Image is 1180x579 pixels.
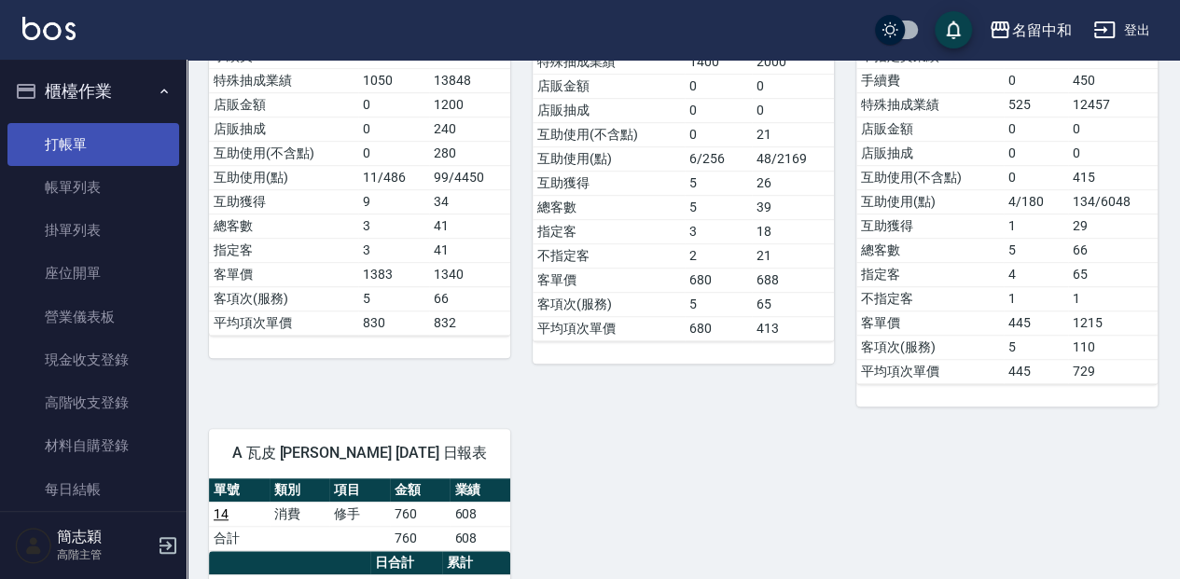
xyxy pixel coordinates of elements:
[685,146,752,171] td: 6/256
[685,195,752,219] td: 5
[7,424,179,467] a: 材料自購登錄
[209,526,270,550] td: 合計
[533,98,685,122] td: 店販抽成
[358,238,429,262] td: 3
[981,11,1078,49] button: 名留中和
[57,528,152,546] h5: 簡志穎
[7,381,179,424] a: 高階收支登錄
[1068,359,1158,383] td: 729
[7,338,179,381] a: 現金收支登錄
[1004,141,1068,165] td: 0
[1086,13,1158,48] button: 登出
[685,243,752,268] td: 2
[752,316,834,340] td: 413
[429,165,510,189] td: 99/4450
[1068,310,1158,335] td: 1215
[935,11,972,48] button: save
[329,478,390,503] th: 項目
[390,478,451,503] th: 金額
[533,122,685,146] td: 互助使用(不含點)
[22,17,76,40] img: Logo
[214,506,229,521] a: 14
[450,478,510,503] th: 業績
[1004,189,1068,214] td: 4/180
[1004,92,1068,117] td: 525
[685,98,752,122] td: 0
[685,49,752,74] td: 1400
[856,310,1004,335] td: 客單價
[358,189,429,214] td: 9
[358,262,429,286] td: 1383
[1068,189,1158,214] td: 134/6048
[533,74,685,98] td: 店販金額
[1004,262,1068,286] td: 4
[856,165,1004,189] td: 互助使用(不含點)
[752,74,834,98] td: 0
[7,166,179,209] a: 帳單列表
[358,165,429,189] td: 11/486
[390,526,451,550] td: 760
[1068,117,1158,141] td: 0
[209,141,358,165] td: 互助使用(不含點)
[15,527,52,564] img: Person
[7,123,179,166] a: 打帳單
[685,316,752,340] td: 680
[856,262,1004,286] td: 指定客
[1068,262,1158,286] td: 65
[429,92,510,117] td: 1200
[752,219,834,243] td: 18
[450,502,510,526] td: 608
[1004,238,1068,262] td: 5
[856,92,1004,117] td: 特殊抽成業績
[7,209,179,252] a: 掛單列表
[429,117,510,141] td: 240
[270,478,330,503] th: 類別
[856,141,1004,165] td: 店販抽成
[533,219,685,243] td: 指定客
[209,214,358,238] td: 總客數
[752,146,834,171] td: 48/2169
[856,214,1004,238] td: 互助獲得
[209,189,358,214] td: 互助獲得
[533,49,685,74] td: 特殊抽成業績
[856,335,1004,359] td: 客項次(服務)
[209,117,358,141] td: 店販抽成
[1068,165,1158,189] td: 415
[358,310,429,335] td: 830
[209,165,358,189] td: 互助使用(點)
[450,526,510,550] td: 608
[1004,214,1068,238] td: 1
[270,502,330,526] td: 消費
[1004,335,1068,359] td: 5
[358,214,429,238] td: 3
[1068,214,1158,238] td: 29
[533,292,685,316] td: 客項次(服務)
[856,286,1004,310] td: 不指定客
[429,238,510,262] td: 41
[752,243,834,268] td: 21
[752,98,834,122] td: 0
[7,511,179,554] a: 排班表
[429,189,510,214] td: 34
[358,141,429,165] td: 0
[7,468,179,511] a: 每日結帳
[685,74,752,98] td: 0
[856,359,1004,383] td: 平均項次單價
[856,189,1004,214] td: 互助使用(點)
[429,68,510,92] td: 13848
[209,478,270,503] th: 單號
[752,49,834,74] td: 2000
[856,117,1004,141] td: 店販金額
[231,444,488,462] span: A 瓦皮 [PERSON_NAME] [DATE] 日報表
[429,262,510,286] td: 1340
[7,67,179,116] button: 櫃檯作業
[685,268,752,292] td: 680
[370,551,441,575] th: 日合計
[442,551,510,575] th: 累計
[1004,310,1068,335] td: 445
[1004,68,1068,92] td: 0
[1004,286,1068,310] td: 1
[358,286,429,310] td: 5
[209,286,358,310] td: 客項次(服務)
[533,316,685,340] td: 平均項次單價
